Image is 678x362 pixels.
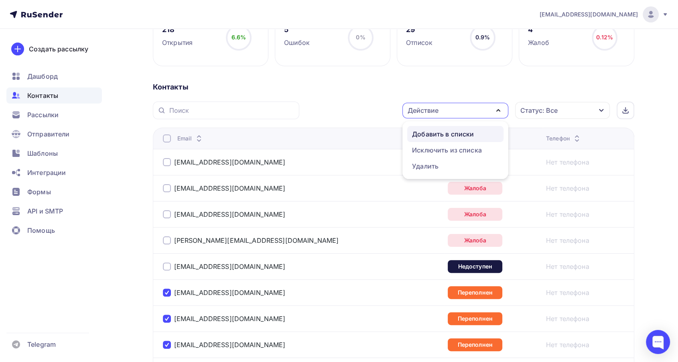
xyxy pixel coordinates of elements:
div: Действие [408,106,438,115]
div: Открытия [162,38,193,47]
a: Контакты [6,87,102,104]
a: Шаблоны [6,145,102,161]
div: Жалоба [448,234,502,247]
div: Жалоба [448,182,502,195]
a: [EMAIL_ADDRESS][DOMAIN_NAME] [174,210,286,218]
a: [EMAIL_ADDRESS][DOMAIN_NAME] [174,158,286,166]
a: Отправители [6,126,102,142]
a: [EMAIL_ADDRESS][DOMAIN_NAME] [174,184,286,192]
a: Рассылки [6,107,102,123]
div: Телефон [546,134,582,142]
a: [PERSON_NAME][EMAIL_ADDRESS][DOMAIN_NAME] [174,236,339,244]
span: Дашборд [27,71,58,81]
a: Нет телефона [546,340,589,350]
a: Дашборд [6,68,102,84]
button: Действие [402,103,508,118]
div: 5 [284,25,310,35]
div: Добавить в списки [412,129,474,139]
div: Ошибок [284,38,310,47]
span: 0.9% [475,34,490,41]
span: 0.12% [596,34,613,41]
div: Жалоба [448,208,502,221]
a: Нет телефона [546,236,589,245]
div: 4 [528,25,549,35]
span: API и SMTP [27,206,63,216]
a: [EMAIL_ADDRESS][DOMAIN_NAME] [174,262,286,270]
div: Контакты [153,82,634,92]
span: Рассылки [27,110,59,120]
input: Поиск [169,106,294,115]
a: Формы [6,184,102,200]
div: Жалоб [528,38,549,47]
a: Нет телефона [546,262,589,271]
div: Переполнен [448,312,502,325]
div: 218 [162,25,193,35]
a: Нет телефона [546,157,589,167]
a: Нет телефона [546,209,589,219]
span: Формы [27,187,51,197]
div: Недоступен [448,260,502,273]
a: [EMAIL_ADDRESS][DOMAIN_NAME] [174,341,286,349]
span: Шаблоны [27,148,58,158]
div: Статус: Все [520,106,558,115]
a: Нет телефона [546,314,589,323]
ul: Действие [402,121,508,179]
span: 0% [356,34,365,41]
a: Нет телефона [546,288,589,297]
a: [EMAIL_ADDRESS][DOMAIN_NAME] [540,6,668,22]
span: Отправители [27,129,70,139]
span: Помощь [27,226,55,235]
span: 6.6% [231,34,246,41]
a: [EMAIL_ADDRESS][DOMAIN_NAME] [174,315,286,323]
div: Удалить [412,161,438,171]
div: Email [177,134,204,142]
div: Исключить из списка [412,145,482,155]
button: Статус: Все [515,102,610,119]
span: Контакты [27,91,58,100]
a: [EMAIL_ADDRESS][DOMAIN_NAME] [174,289,286,297]
span: [EMAIL_ADDRESS][DOMAIN_NAME] [540,10,638,18]
a: Нет телефона [546,183,589,193]
span: Telegram [27,340,56,349]
div: Переполнен [448,286,502,299]
div: Переполнен [448,338,502,351]
div: Отписок [406,38,432,47]
span: Интеграции [27,168,66,177]
div: Создать рассылку [29,44,88,54]
div: 29 [406,25,432,35]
